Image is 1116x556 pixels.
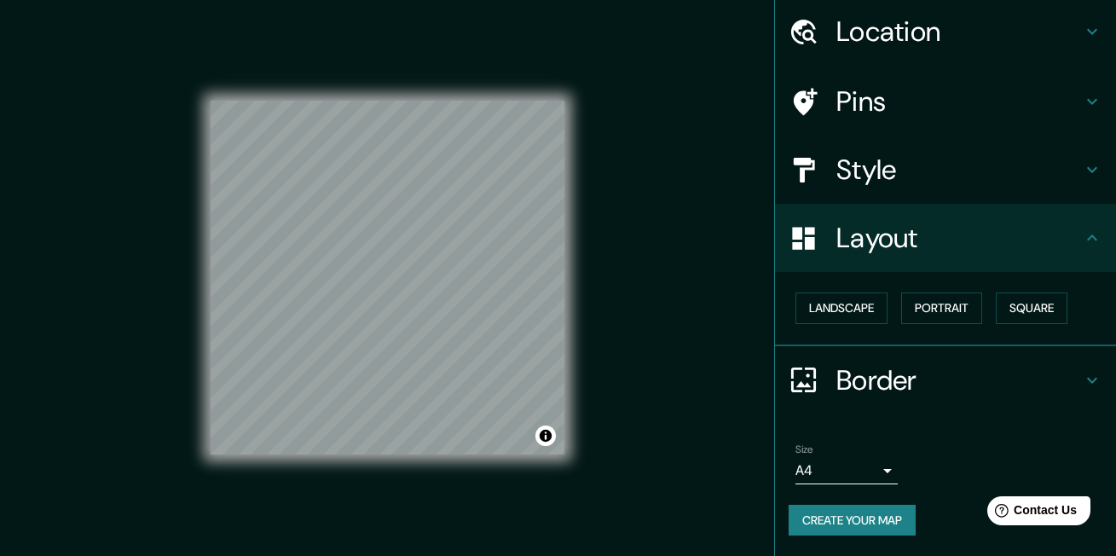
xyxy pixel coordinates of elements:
[964,489,1097,537] iframe: Help widget launcher
[996,292,1067,324] button: Square
[795,457,898,484] div: A4
[795,292,888,324] button: Landscape
[775,346,1116,414] div: Border
[901,292,982,324] button: Portrait
[775,204,1116,272] div: Layout
[211,101,564,455] canvas: Map
[836,84,1082,119] h4: Pins
[836,363,1082,397] h4: Border
[535,426,556,446] button: Toggle attribution
[836,153,1082,187] h4: Style
[836,221,1082,255] h4: Layout
[789,505,916,536] button: Create your map
[775,67,1116,136] div: Pins
[775,136,1116,204] div: Style
[836,14,1082,49] h4: Location
[795,442,813,456] label: Size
